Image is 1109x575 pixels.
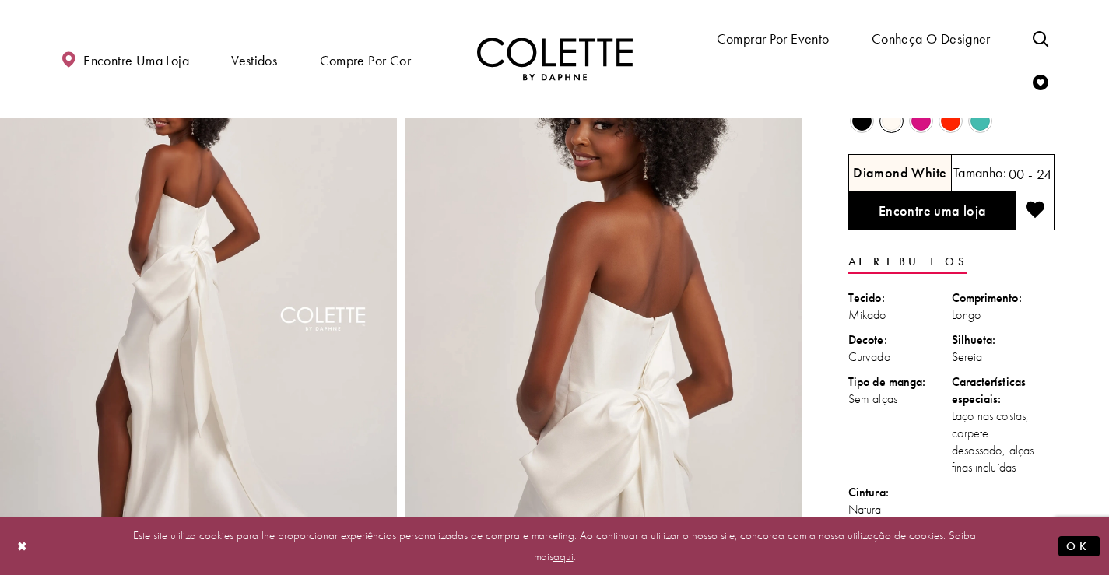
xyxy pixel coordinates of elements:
button: Enviar diálogo [1058,536,1100,557]
font: Curvado [848,349,891,365]
font: Cintura: [848,484,889,500]
font: Encontre uma loja [879,202,987,219]
a: Atributos [848,250,967,274]
h5: Cor escolhida [853,165,946,181]
span: Vestidos [227,37,281,82]
font: Vestidos [231,51,277,69]
font: Natural [848,501,884,517]
font: Conheça o designer [872,30,991,47]
a: Visite a página inicial [477,38,633,81]
font: Comprar por evento [717,30,830,47]
a: Alternar pesquisa [1029,16,1052,59]
font: Comprimento: [952,289,1022,306]
div: O estado dos controles de cores do produto depende do tamanho escolhido [848,106,1055,135]
font: Encontre uma loja [83,51,189,69]
a: aqui [553,549,574,564]
font: Longo [952,307,982,323]
font: Decote: [848,331,887,348]
span: Comprar por evento [713,16,834,60]
a: Verificar lista de desejos [1029,60,1052,103]
button: Adicionar à lista de desejos [1016,191,1055,230]
font: Sereia [952,349,983,365]
div: Fúcsia [907,107,935,135]
font: 00 - 24 [1009,165,1052,183]
font: Tecido: [848,289,885,306]
font: Sem alças [848,391,897,407]
font: Mikado [848,307,887,323]
font: Este site utiliza cookies para lhe proporcionar experiências personalizadas de compra e marketing... [133,528,976,564]
div: Diamante Branco [878,107,905,135]
a: Encontre uma loja [848,191,1016,230]
font: Tamanho: [953,163,1006,181]
span: Compre por cor [316,37,415,82]
font: . [574,549,576,564]
button: Fechar diálogo [9,533,36,560]
a: Conheça o designer [868,16,995,60]
font: Compre por cor [320,51,411,69]
font: Atributos [848,254,967,270]
font: OK [1066,539,1092,555]
div: Escarlate [937,107,964,135]
font: Tipo de manga: [848,373,925,390]
font: Características especiais: [952,373,1027,407]
img: Colette por Daphne [477,38,633,81]
font: Laço nas costas, corpete desossado, alças finas incluídas [952,408,1034,475]
div: Preto [848,107,876,135]
a: Encontre uma loja [57,37,193,82]
font: Silhueta: [952,331,996,348]
div: Turquesa [967,107,994,135]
